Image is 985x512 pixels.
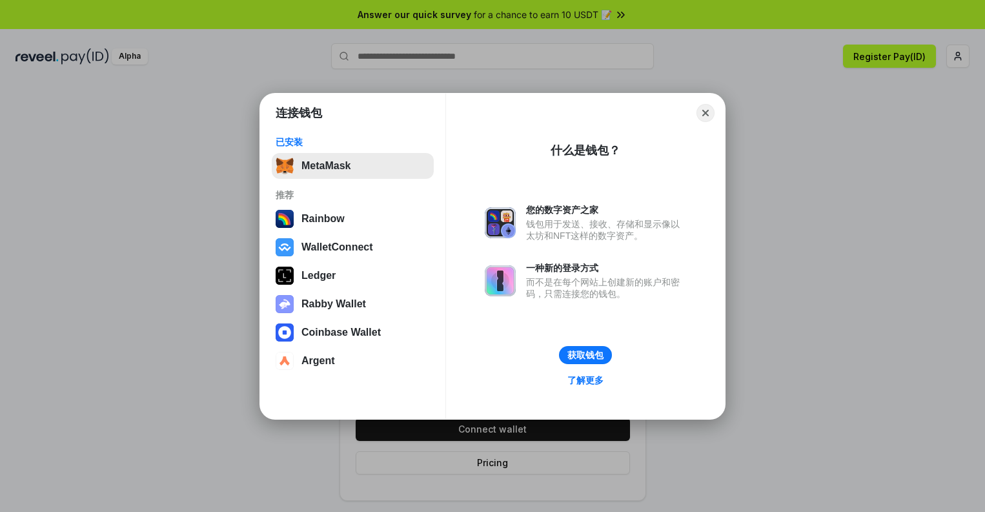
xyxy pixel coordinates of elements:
button: MetaMask [272,153,434,179]
button: Coinbase Wallet [272,320,434,345]
div: 了解更多 [567,374,604,386]
div: 什么是钱包？ [551,143,620,158]
img: svg+xml,%3Csvg%20xmlns%3D%22http%3A%2F%2Fwww.w3.org%2F2000%2Fsvg%22%20fill%3D%22none%22%20viewBox... [485,207,516,238]
div: WalletConnect [301,241,373,253]
button: 获取钱包 [559,346,612,364]
div: 已安装 [276,136,430,148]
img: svg+xml,%3Csvg%20width%3D%2228%22%20height%3D%2228%22%20viewBox%3D%220%200%2028%2028%22%20fill%3D... [276,238,294,256]
div: Rabby Wallet [301,298,366,310]
div: MetaMask [301,160,350,172]
div: Argent [301,355,335,367]
img: svg+xml,%3Csvg%20fill%3D%22none%22%20height%3D%2233%22%20viewBox%3D%220%200%2035%2033%22%20width%... [276,157,294,175]
img: svg+xml,%3Csvg%20width%3D%2228%22%20height%3D%2228%22%20viewBox%3D%220%200%2028%2028%22%20fill%3D... [276,352,294,370]
button: Close [696,104,715,122]
img: svg+xml,%3Csvg%20xmlns%3D%22http%3A%2F%2Fwww.w3.org%2F2000%2Fsvg%22%20fill%3D%22none%22%20viewBox... [485,265,516,296]
div: 钱包用于发送、接收、存储和显示像以太坊和NFT这样的数字资产。 [526,218,686,241]
div: 而不是在每个网站上创建新的账户和密码，只需连接您的钱包。 [526,276,686,300]
a: 了解更多 [560,372,611,389]
div: 一种新的登录方式 [526,262,686,274]
button: WalletConnect [272,234,434,260]
div: 您的数字资产之家 [526,204,686,216]
img: svg+xml,%3Csvg%20xmlns%3D%22http%3A%2F%2Fwww.w3.org%2F2000%2Fsvg%22%20fill%3D%22none%22%20viewBox... [276,295,294,313]
div: Ledger [301,270,336,282]
div: 获取钱包 [567,349,604,361]
button: Argent [272,348,434,374]
img: svg+xml,%3Csvg%20width%3D%2228%22%20height%3D%2228%22%20viewBox%3D%220%200%2028%2028%22%20fill%3D... [276,323,294,342]
button: Rainbow [272,206,434,232]
div: 推荐 [276,189,430,201]
button: Rabby Wallet [272,291,434,317]
button: Ledger [272,263,434,289]
div: Coinbase Wallet [301,327,381,338]
img: svg+xml,%3Csvg%20width%3D%22120%22%20height%3D%22120%22%20viewBox%3D%220%200%20120%20120%22%20fil... [276,210,294,228]
img: svg+xml,%3Csvg%20xmlns%3D%22http%3A%2F%2Fwww.w3.org%2F2000%2Fsvg%22%20width%3D%2228%22%20height%3... [276,267,294,285]
div: Rainbow [301,213,345,225]
h1: 连接钱包 [276,105,322,121]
